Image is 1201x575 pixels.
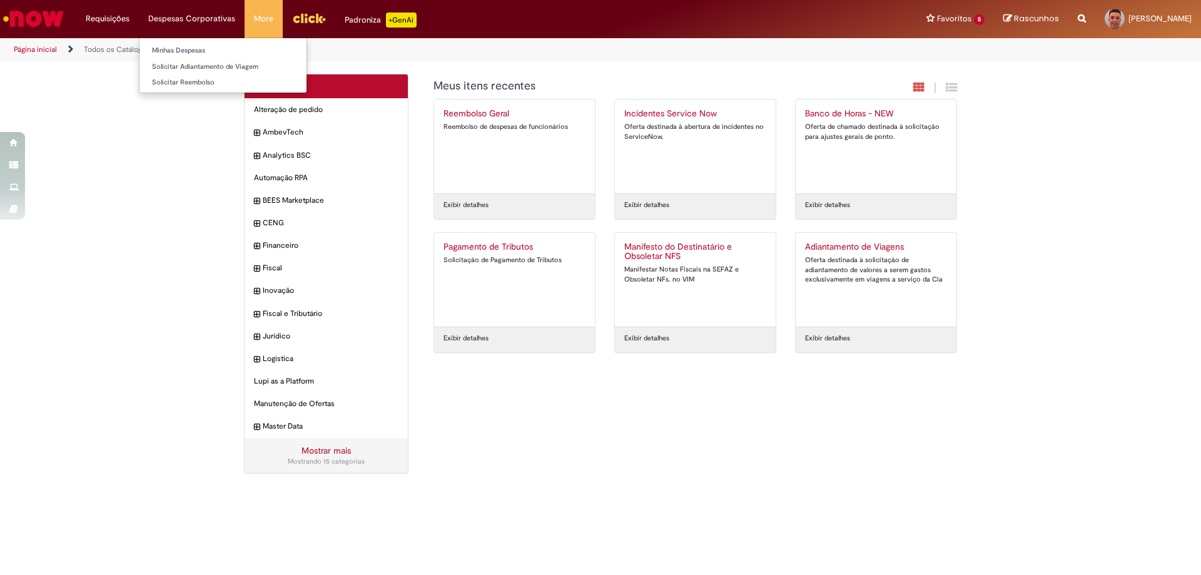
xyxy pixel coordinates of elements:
a: Minhas Despesas [139,44,307,58]
img: ServiceNow [1,6,66,31]
i: expandir categoria Fiscal [254,263,260,275]
h2: Reembolso Geral [443,109,585,119]
ul: Despesas Corporativas [139,38,307,93]
a: Exibir detalhes [443,333,489,343]
i: expandir categoria Inovação [254,285,260,298]
div: Padroniza [345,13,417,28]
div: expandir categoria Fiscal Fiscal [245,257,408,280]
span: Automação RPA [254,173,398,183]
span: AmbevTech [263,127,398,138]
span: Fiscal e Tributário [263,308,398,319]
a: Solicitar Reembolso [139,76,307,89]
a: Reembolso Geral Reembolso de despesas de funcionários [434,99,595,193]
img: click_logo_yellow_360x200.png [292,9,326,28]
div: expandir categoria Fiscal e Tributário Fiscal e Tributário [245,302,408,325]
i: expandir categoria CENG [254,218,260,230]
span: Logistica [263,354,398,364]
a: Adiantamento de Viagens Oferta destinada à solicitação de adiantamento de valores a serem gastos ... [796,233,956,327]
h2: Incidentes Service Now [624,109,766,119]
i: expandir categoria Master Data [254,421,260,434]
span: Analytics BSC [263,150,398,161]
a: Página inicial [14,44,57,54]
a: Pagamento de Tributos Solicitação de Pagamento de Tributos [434,233,595,327]
div: expandir categoria Master Data Master Data [245,415,408,438]
a: Rascunhos [1003,13,1059,25]
i: Exibição em cartão [913,81,925,93]
span: Lupi as a Platform [254,376,398,387]
span: Rascunhos [1014,13,1059,24]
i: Exibição de grade [946,81,957,93]
div: expandir categoria Inovação Inovação [245,279,408,302]
span: Alteração de pedido [254,104,398,115]
span: More [254,13,273,25]
div: Oferta destinada à solicitação de adiantamento de valores a serem gastos exclusivamente em viagen... [805,255,947,285]
span: Manutenção de Ofertas [254,399,398,409]
span: Fiscal [263,263,398,273]
h2: Categorias [254,81,398,92]
div: expandir categoria Financeiro Financeiro [245,234,408,257]
i: expandir categoria Jurídico [254,331,260,343]
i: expandir categoria AmbevTech [254,127,260,140]
div: expandir categoria Logistica Logistica [245,347,408,370]
i: expandir categoria Analytics BSC [254,150,260,163]
span: Master Data [263,421,398,432]
h2: Banco de Horas - NEW [805,109,947,119]
span: Despesas Corporativas [148,13,235,25]
a: Solicitar Adiantamento de Viagem [139,60,307,74]
a: Todos os Catálogos [84,44,150,54]
div: Lupi as a Platform [245,370,408,393]
span: | [934,81,936,95]
div: Manifestar Notas Fiscais na SEFAZ e Obsoletar NFs. no VIM [624,265,766,284]
a: Incidentes Service Now Oferta destinada à abertura de incidentes no ServiceNow. [615,99,776,193]
a: Exibir detalhes [805,200,850,210]
a: Exibir detalhes [624,333,669,343]
span: Favoritos [937,13,971,25]
span: BEES Marketplace [263,195,398,206]
a: Mostrar mais [302,445,351,456]
div: Reembolso de despesas de funcionários [443,122,585,132]
span: Inovação [263,285,398,296]
span: CENG [263,218,398,228]
i: expandir categoria Logistica [254,354,260,366]
h1: {"description":"","title":"Meus itens recentes"} Categoria [433,80,822,93]
div: Alteração de pedido [245,98,408,121]
div: Oferta de chamado destinada à solicitação para ajustes gerais de ponto. [805,122,947,141]
div: Automação RPA [245,166,408,190]
i: expandir categoria Fiscal e Tributário [254,308,260,321]
a: Exibir detalhes [624,200,669,210]
div: expandir categoria Analytics BSC Analytics BSC [245,144,408,167]
div: Oferta destinada à abertura de incidentes no ServiceNow. [624,122,766,141]
i: expandir categoria Financeiro [254,240,260,253]
div: expandir categoria AmbevTech AmbevTech [245,121,408,144]
span: Jurídico [263,331,398,342]
ul: Trilhas de página [9,38,791,61]
h2: Pagamento de Tributos [443,242,585,252]
span: [PERSON_NAME] [1128,13,1192,24]
a: Manifesto do Destinatário e Obsoletar NFS Manifestar Notas Fiscais na SEFAZ e Obsoletar NFs. no VIM [615,233,776,327]
a: Exibir detalhes [443,200,489,210]
div: expandir categoria CENG CENG [245,211,408,235]
div: expandir categoria BEES Marketplace BEES Marketplace [245,189,408,212]
div: Mostrando 15 categorias [254,457,398,467]
i: expandir categoria BEES Marketplace [254,195,260,208]
a: Exibir detalhes [805,333,850,343]
div: Manutenção de Ofertas [245,392,408,415]
h2: Manifesto do Destinatário e Obsoletar NFS [624,242,766,262]
span: Financeiro [263,240,398,251]
p: +GenAi [386,13,417,28]
ul: Categorias [245,98,408,438]
h2: Adiantamento de Viagens [805,242,947,252]
div: expandir categoria Jurídico Jurídico [245,325,408,348]
a: Banco de Horas - NEW Oferta de chamado destinada à solicitação para ajustes gerais de ponto. [796,99,956,193]
div: Solicitação de Pagamento de Tributos [443,255,585,265]
span: Requisições [86,13,129,25]
span: 5 [974,14,985,25]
